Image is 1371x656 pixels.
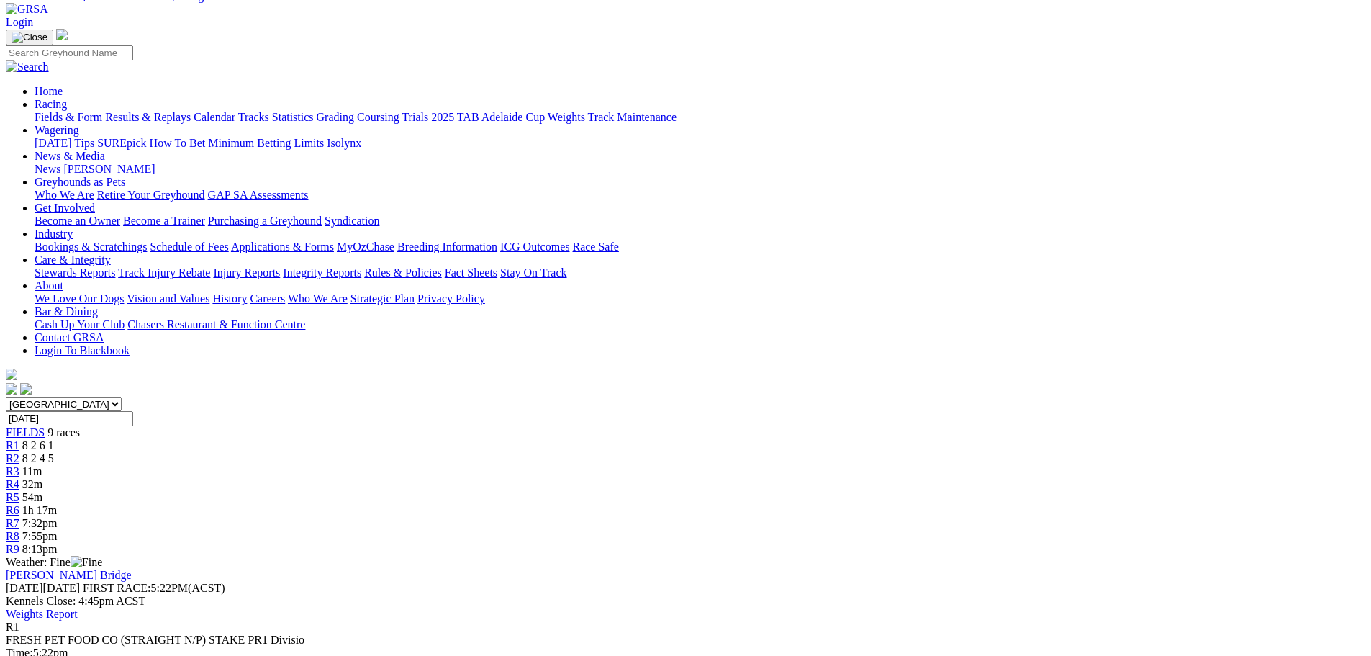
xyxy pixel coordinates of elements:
a: We Love Our Dogs [35,292,124,305]
div: Get Involved [35,215,1365,228]
a: About [35,279,63,292]
div: About [35,292,1365,305]
a: [PERSON_NAME] Bridge [6,569,132,581]
a: News & Media [35,150,105,162]
a: Minimum Betting Limits [208,137,324,149]
a: R6 [6,504,19,516]
a: Strategic Plan [350,292,415,305]
a: Get Involved [35,202,95,214]
a: Grading [317,111,354,123]
a: How To Bet [150,137,206,149]
img: twitter.svg [20,383,32,395]
input: Select date [6,411,133,426]
span: 1h 17m [22,504,57,516]
img: Fine [71,556,102,569]
a: Calendar [194,111,235,123]
a: Contact GRSA [35,331,104,343]
a: Fields & Form [35,111,102,123]
img: Search [6,60,49,73]
a: Home [35,85,63,97]
span: FIRST RACE: [83,582,150,594]
a: Track Maintenance [588,111,677,123]
a: Become a Trainer [123,215,205,227]
a: FIELDS [6,426,45,439]
input: Search [6,45,133,60]
span: [DATE] [6,582,80,594]
span: R3 [6,465,19,477]
a: SUREpick [97,137,146,149]
img: facebook.svg [6,383,17,395]
a: R8 [6,530,19,542]
div: News & Media [35,163,1365,176]
a: Vision and Values [127,292,209,305]
span: 8:13pm [22,543,58,555]
a: Retire Your Greyhound [97,189,205,201]
span: 54m [22,491,42,503]
span: R1 [6,621,19,633]
a: Greyhounds as Pets [35,176,125,188]
div: Greyhounds as Pets [35,189,1365,202]
span: 8 2 6 1 [22,439,54,451]
a: Racing [35,98,67,110]
button: Toggle navigation [6,30,53,45]
div: Racing [35,111,1365,124]
a: Who We Are [35,189,94,201]
a: Isolynx [327,137,361,149]
a: Login [6,16,33,28]
a: Bar & Dining [35,305,98,318]
a: R9 [6,543,19,555]
a: Weights Report [6,608,78,620]
a: Trials [402,111,428,123]
span: 7:55pm [22,530,58,542]
a: Chasers Restaurant & Function Centre [127,318,305,331]
span: 5:22PM(ACST) [83,582,225,594]
a: Care & Integrity [35,253,111,266]
a: ICG Outcomes [500,241,569,253]
a: Integrity Reports [283,266,361,279]
a: Industry [35,228,73,240]
a: Who We Are [288,292,348,305]
a: R2 [6,452,19,464]
span: [DATE] [6,582,43,594]
span: R7 [6,517,19,529]
img: Close [12,32,47,43]
a: Wagering [35,124,79,136]
span: 9 races [47,426,80,439]
a: R4 [6,478,19,490]
a: R5 [6,491,19,503]
span: Weather: Fine [6,556,102,568]
a: Bookings & Scratchings [35,241,147,253]
a: Stay On Track [500,266,566,279]
a: Stewards Reports [35,266,115,279]
a: Schedule of Fees [150,241,228,253]
a: Applications & Forms [231,241,334,253]
a: Login To Blackbook [35,344,130,356]
a: R1 [6,439,19,451]
a: Become an Owner [35,215,120,227]
a: Race Safe [572,241,618,253]
a: GAP SA Assessments [208,189,309,201]
a: History [212,292,247,305]
a: Fact Sheets [445,266,497,279]
img: logo-grsa-white.png [56,29,68,40]
div: Industry [35,241,1365,253]
span: 11m [22,465,42,477]
a: Results & Replays [105,111,191,123]
a: Cash Up Your Club [35,318,125,331]
img: logo-grsa-white.png [6,369,17,380]
a: Breeding Information [397,241,497,253]
a: Purchasing a Greyhound [208,215,322,227]
div: Wagering [35,137,1365,150]
a: Syndication [325,215,379,227]
span: 32m [22,478,42,490]
a: News [35,163,60,175]
a: Track Injury Rebate [118,266,210,279]
a: Rules & Policies [364,266,442,279]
